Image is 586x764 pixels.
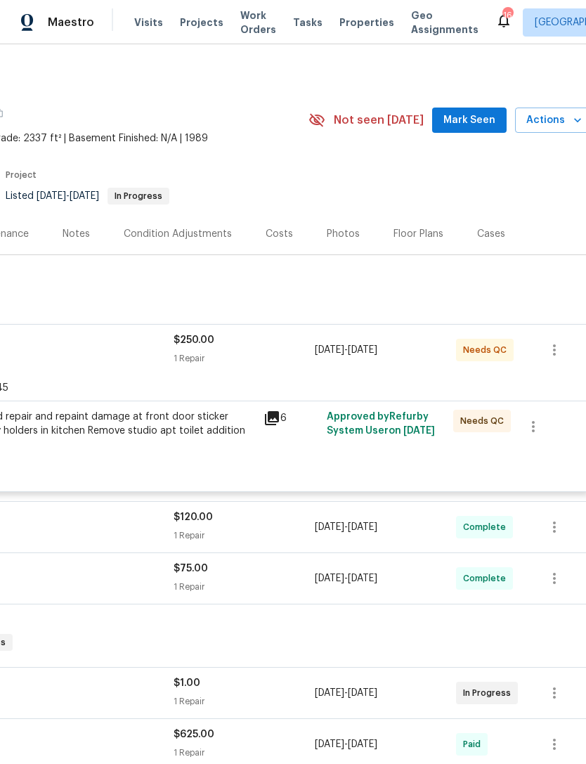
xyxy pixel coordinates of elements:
[315,574,344,583] span: [DATE]
[174,694,315,708] div: 1 Repair
[37,191,99,201] span: -
[6,171,37,179] span: Project
[315,737,377,751] span: -
[174,335,214,345] span: $250.00
[463,520,512,534] span: Complete
[334,113,424,127] span: Not seen [DATE]
[315,688,344,698] span: [DATE]
[315,345,344,355] span: [DATE]
[348,345,377,355] span: [DATE]
[174,730,214,739] span: $625.00
[403,426,435,436] span: [DATE]
[315,522,344,532] span: [DATE]
[393,227,443,241] div: Floor Plans
[174,580,315,594] div: 1 Repair
[315,686,377,700] span: -
[315,739,344,749] span: [DATE]
[6,191,169,201] span: Listed
[315,571,377,585] span: -
[293,18,323,27] span: Tasks
[348,574,377,583] span: [DATE]
[134,15,163,30] span: Visits
[327,412,435,436] span: Approved by Refurby System User on
[240,8,276,37] span: Work Orders
[463,737,486,751] span: Paid
[48,15,94,30] span: Maestro
[174,678,200,688] span: $1.00
[315,520,377,534] span: -
[463,686,516,700] span: In Progress
[266,227,293,241] div: Costs
[263,410,318,427] div: 6
[37,191,66,201] span: [DATE]
[526,112,582,129] span: Actions
[124,227,232,241] div: Condition Adjustments
[174,351,315,365] div: 1 Repair
[411,8,478,37] span: Geo Assignments
[348,522,377,532] span: [DATE]
[63,227,90,241] div: Notes
[70,191,99,201] span: [DATE]
[174,512,213,522] span: $120.00
[109,192,168,200] span: In Progress
[463,343,512,357] span: Needs QC
[477,227,505,241] div: Cases
[315,343,377,357] span: -
[174,564,208,574] span: $75.00
[502,8,512,22] div: 16
[327,227,360,241] div: Photos
[348,688,377,698] span: [DATE]
[180,15,223,30] span: Projects
[460,414,509,428] span: Needs QC
[463,571,512,585] span: Complete
[432,108,507,134] button: Mark Seen
[174,529,315,543] div: 1 Repair
[174,746,315,760] div: 1 Repair
[443,112,495,129] span: Mark Seen
[339,15,394,30] span: Properties
[348,739,377,749] span: [DATE]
